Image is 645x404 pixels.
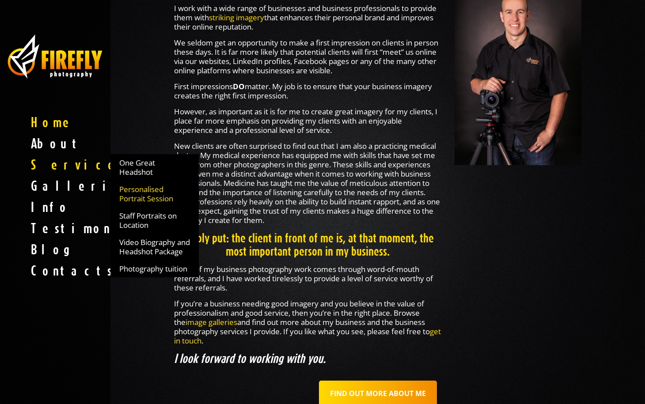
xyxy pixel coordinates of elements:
a: Video Biography and Headshot Package [110,234,199,260]
span: Video Biography and Headshot Package [119,238,190,256]
img: business photography [7,33,104,80]
a: One Great Headshot [110,154,199,181]
p: However, as important as it is for me to create great imagery for my clients, I place far more em... [174,107,441,135]
span: One Great Headshot [119,158,190,177]
strong: FIND OUT MORE ABOUT ME [330,389,426,398]
span: Staff Portraits on Location [119,211,190,230]
strong: DO [233,81,245,91]
a: Photography tuition [110,260,199,277]
p: Much of my business photography work comes through word-of-mouth referrals, and I have worked tir... [174,264,441,292]
p: First impressions matter. My job is to ensure that your business imagery creates the right first ... [174,82,441,100]
span: Personalised Portrait Session [119,185,190,203]
p: If you’re a business needing good imagery and you believe in the value of professionalism and goo... [174,299,441,345]
a: get in touch [174,326,441,346]
p: We seldom get an opportunity to make a first impression on clients in person these days. It is fa... [174,38,441,75]
p: I work with a wide range of businesses and business professionals to provide them with that enhan... [174,4,441,31]
p: New clients are often surprised to find out that I am also a practicing medical doctor. My medica... [174,141,441,225]
a: image galleries [186,317,237,327]
span: Simply put: the client in front of me is, at that moment, the most important person in my business. [182,230,434,258]
a: Personalised Portrait Session [110,181,199,207]
em: I look forward to working with you. [174,351,326,366]
a: striking imagery [209,12,264,23]
a: Staff Portraits on Location [110,207,199,234]
span: Photography tuition [119,264,187,273]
